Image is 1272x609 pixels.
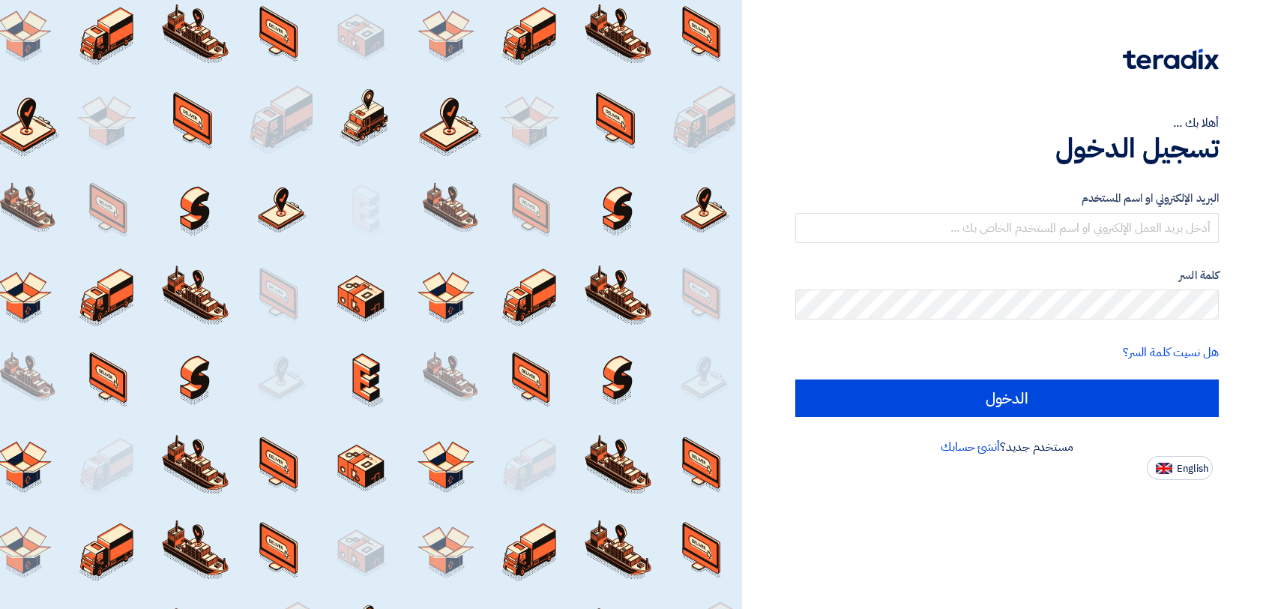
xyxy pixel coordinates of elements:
[795,190,1219,207] label: البريد الإلكتروني او اسم المستخدم
[795,267,1219,284] label: كلمة السر
[795,132,1219,165] h1: تسجيل الدخول
[1123,49,1219,70] img: Teradix logo
[795,379,1219,417] input: الدخول
[1156,463,1172,474] img: en-US.png
[1147,456,1213,480] button: English
[941,438,1000,456] a: أنشئ حسابك
[795,114,1219,132] div: أهلا بك ...
[1123,343,1219,361] a: هل نسيت كلمة السر؟
[795,213,1219,243] input: أدخل بريد العمل الإلكتروني او اسم المستخدم الخاص بك ...
[1177,463,1208,474] span: English
[795,438,1219,456] div: مستخدم جديد؟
